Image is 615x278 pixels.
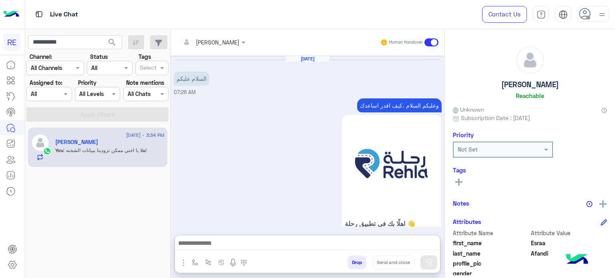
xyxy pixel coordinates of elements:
span: gender [453,269,529,278]
span: Esraa [531,239,607,247]
span: search [107,38,117,47]
button: search [102,35,122,52]
span: 07:26 AM [174,89,196,95]
img: send voice note [228,258,238,268]
button: Send and close [372,256,414,269]
img: 88.jpg [345,118,438,211]
a: Contact Us [482,6,527,23]
span: [DATE] - 3:34 PM [126,132,164,139]
div: Select [139,63,157,74]
img: Logo [3,6,19,23]
h6: Reachable [516,92,544,99]
label: Status [90,52,108,61]
button: Trigger scenario [202,256,215,269]
p: Live Chat [50,9,78,20]
label: Channel: [30,52,52,61]
span: profile_pic [453,259,529,268]
label: Note mentions [126,78,164,87]
img: WhatsApp [43,147,51,155]
img: tab [559,10,568,19]
span: Afandi [531,249,607,258]
img: Trigger scenario [205,259,211,266]
a: tab [533,6,549,23]
h6: Priority [453,131,474,138]
h5: Esraa Afandi [55,139,98,146]
img: notes [586,201,593,207]
img: tab [34,9,44,19]
span: اهلا يا اختي ممكن تزودينا ببيانات الشحنه [63,147,147,153]
span: You [55,147,63,153]
div: RE [3,34,20,51]
img: add [599,200,607,208]
small: Human Handover [389,39,423,46]
img: send message [425,258,433,266]
img: defaultAdmin.png [517,46,544,74]
label: Assigned to: [30,78,62,87]
p: 12/8/2025, 7:26 AM [174,72,209,86]
img: create order [218,259,225,266]
span: Subscription Date : [DATE] [461,114,530,122]
span: last_name [453,249,529,258]
h6: Notes [453,200,469,207]
img: tab [537,10,546,19]
span: first_name [453,239,529,247]
img: send attachment [179,258,188,268]
span: اهلًا بك في تطبيق رحلة 👋 Welcome to [GEOGRAPHIC_DATA] 👋 من فضلك أختر لغة التواصل Please choose yo... [345,220,438,265]
button: Apply Filters [26,107,169,122]
span: null [531,269,607,278]
img: hulul-logo.png [563,246,591,274]
h6: Tags [453,166,607,174]
h5: [PERSON_NAME] [501,80,559,89]
img: profile [597,10,607,20]
img: make a call [241,260,247,266]
span: Attribute Name [453,229,529,237]
label: Tags [139,52,151,61]
label: Priority [78,78,96,87]
img: defaultAdmin.png [31,134,49,152]
button: Drop [348,256,366,269]
img: select flow [192,259,198,266]
button: select flow [189,256,202,269]
span: Attribute Value [531,229,607,237]
span: Unknown [453,105,484,114]
button: create order [215,256,228,269]
p: 12/8/2025, 7:26 AM [357,98,442,112]
h6: [DATE] [285,56,330,62]
h6: Attributes [453,218,481,225]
